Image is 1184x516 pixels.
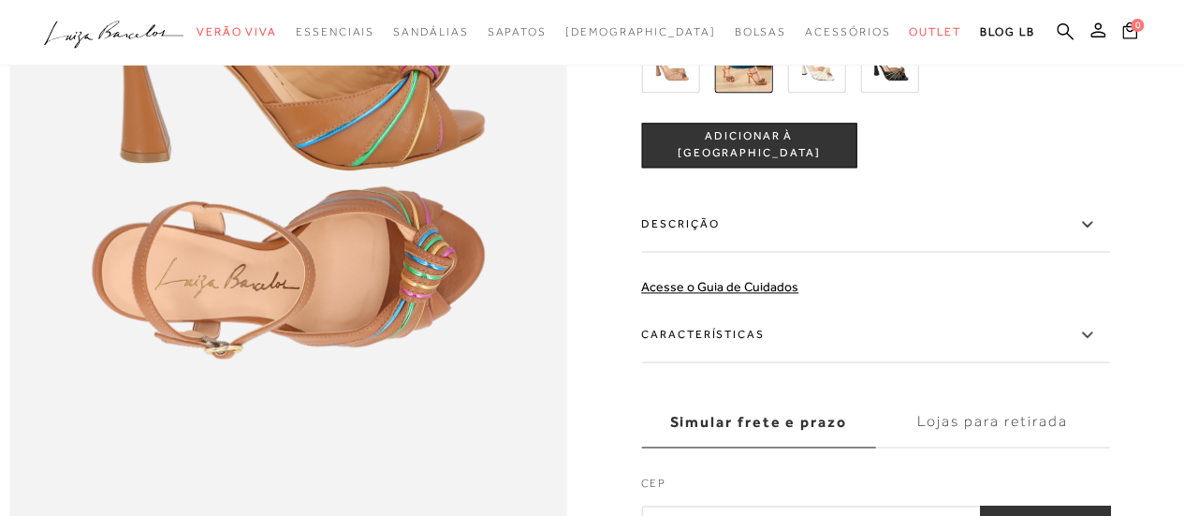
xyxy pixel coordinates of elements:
[805,15,890,50] a: categoryNavScreenReaderText
[641,279,798,294] a: Acesse o Guia de Cuidados
[875,397,1109,448] label: Lojas para retirada
[909,25,961,38] span: Outlet
[296,15,374,50] a: categoryNavScreenReaderText
[641,123,856,168] button: ADICIONAR À [GEOGRAPHIC_DATA]
[1117,21,1143,46] button: 0
[805,25,890,38] span: Acessórios
[393,15,468,50] a: categoryNavScreenReaderText
[734,25,786,38] span: Bolsas
[565,25,716,38] span: [DEMOGRAPHIC_DATA]
[487,15,546,50] a: categoryNavScreenReaderText
[197,15,277,50] a: categoryNavScreenReaderText
[487,25,546,38] span: Sapatos
[197,25,277,38] span: Verão Viva
[641,397,875,448] label: Simular frete e prazo
[641,198,1109,252] label: Descrição
[565,15,716,50] a: noSubCategoriesText
[980,15,1034,50] a: BLOG LB
[393,25,468,38] span: Sandálias
[1131,19,1144,32] span: 0
[909,15,961,50] a: categoryNavScreenReaderText
[734,15,786,50] a: categoryNavScreenReaderText
[980,25,1034,38] span: BLOG LB
[641,475,1109,501] label: CEP
[642,129,855,162] span: ADICIONAR À [GEOGRAPHIC_DATA]
[296,25,374,38] span: Essenciais
[641,308,1109,362] label: Características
